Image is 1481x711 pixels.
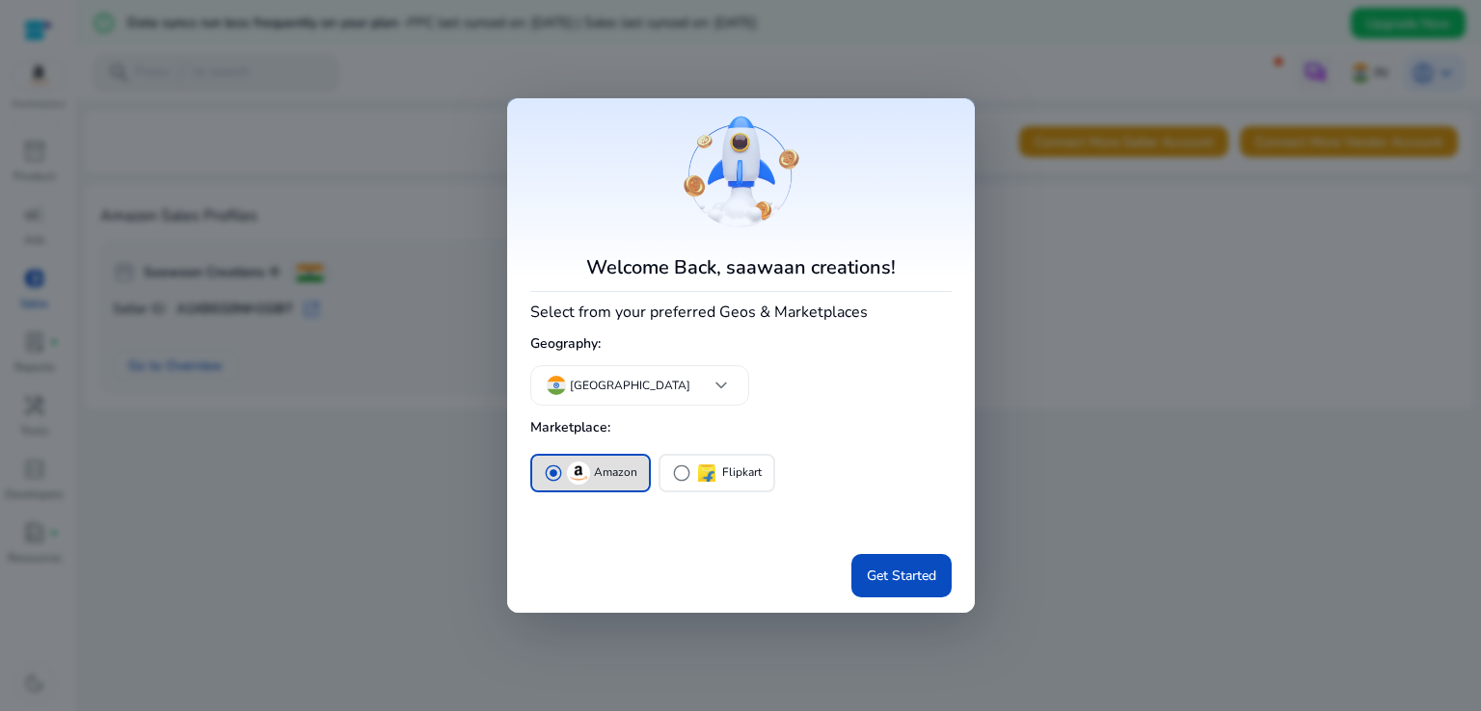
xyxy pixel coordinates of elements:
span: Get Started [867,566,936,586]
button: Get Started [851,554,952,597]
p: [GEOGRAPHIC_DATA] [570,377,690,394]
span: keyboard_arrow_down [710,374,733,397]
img: amazon.svg [567,461,590,485]
h5: Geography: [530,329,952,360]
img: flipkart.svg [695,461,718,485]
p: Amazon [594,462,637,483]
img: in.svg [547,376,566,395]
p: Flipkart [722,462,762,483]
h5: Marketplace: [530,412,952,444]
span: radio_button_checked [544,463,563,483]
span: radio_button_unchecked [672,463,691,483]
